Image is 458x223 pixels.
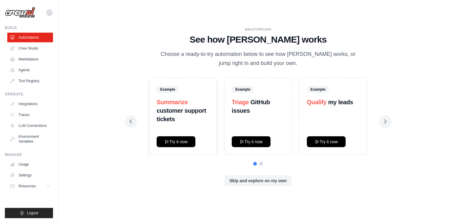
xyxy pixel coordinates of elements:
a: Usage [7,160,53,169]
p: Choose a ready-to-try automation below to see how [PERSON_NAME] works, or jump right in and build... [156,50,360,68]
a: LLM Connections [7,121,53,131]
button: Skip and explore on my own [224,175,291,186]
strong: my leads [328,99,353,105]
span: Qualify [307,99,327,105]
button: Try it now [232,136,270,147]
span: Example [307,86,329,93]
h1: See how [PERSON_NAME] works [130,34,387,45]
img: Logo [5,7,35,18]
a: Automations [7,33,53,42]
strong: GitHub issues [232,99,270,114]
span: Example [232,86,254,93]
div: Operate [5,92,53,97]
span: Resources [18,184,36,189]
span: Logout [27,211,38,215]
a: Marketplace [7,54,53,64]
div: WALKTHROUGH [130,27,387,32]
strong: customer support tickets [157,107,206,122]
span: Example [157,86,179,93]
button: Try it now [157,136,195,147]
span: Triage [232,99,249,105]
button: Resources [7,181,53,191]
a: Traces [7,110,53,120]
span: Summarize [157,99,188,105]
button: Logout [5,208,53,218]
a: Crew Studio [7,44,53,53]
button: Try it now [307,136,346,147]
div: Manage [5,152,53,157]
a: Settings [7,170,53,180]
a: Agents [7,65,53,75]
div: Build [5,25,53,30]
a: Integrations [7,99,53,109]
a: Tool Registry [7,76,53,86]
a: Environment Variables [7,132,53,146]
